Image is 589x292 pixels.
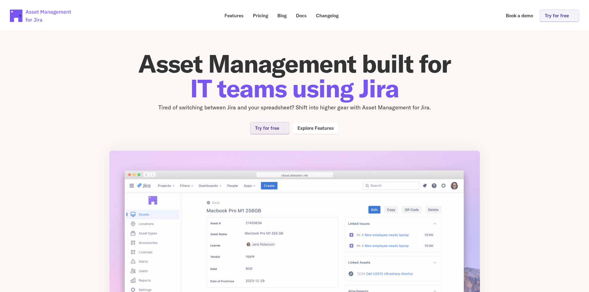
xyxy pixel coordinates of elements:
[220,10,248,22] a: Features
[109,103,480,112] p: Tired of switching between Jira and your spreadsheet? Shift into higher gear with Asset Managemen...
[316,13,339,18] p: Changelog
[255,126,279,130] p: Try for free
[190,73,399,104] span: IT teams using Jira
[297,126,334,130] p: Explore Features
[224,13,244,18] p: Features
[292,122,339,134] a: Explore Features
[312,10,343,22] a: Changelog
[545,13,569,18] p: Try for free
[502,10,537,22] a: Book a demo
[250,122,289,134] a: Try for free
[253,13,268,18] p: Pricing
[296,13,307,18] p: Docs
[540,10,579,22] a: Try for free
[506,13,533,18] p: Book a demo
[273,10,291,22] a: Blog
[292,10,311,22] a: Docs
[109,51,480,101] h1: Asset Management built for
[277,13,287,18] p: Blog
[249,10,272,22] a: Pricing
